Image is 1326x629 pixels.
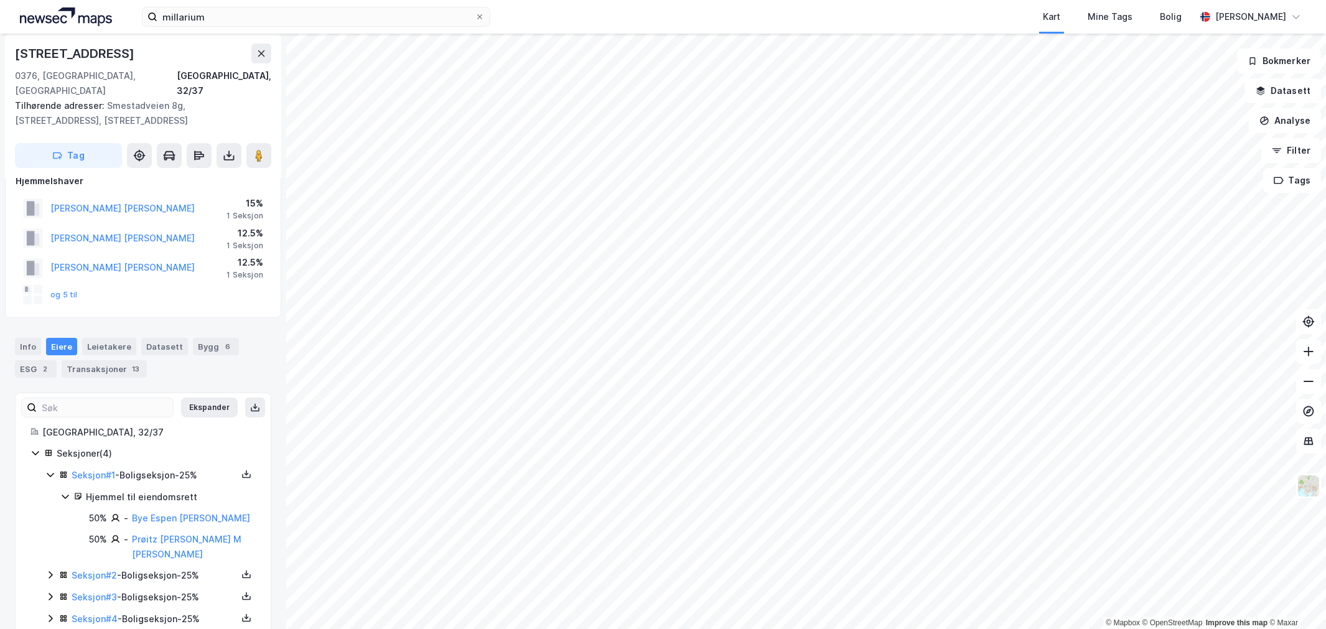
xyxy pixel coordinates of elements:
div: 0376, [GEOGRAPHIC_DATA], [GEOGRAPHIC_DATA] [15,68,177,98]
div: Kontrollprogram for chat [1264,569,1326,629]
div: 1 Seksjon [226,270,263,280]
iframe: Chat Widget [1264,569,1326,629]
a: Prøitz [PERSON_NAME] M [PERSON_NAME] [132,534,241,559]
div: 13 [129,363,142,375]
button: Tag [15,143,122,168]
div: 1 Seksjon [226,241,263,251]
button: Tags [1263,168,1321,193]
input: Søk på adresse, matrikkel, gårdeiere, leietakere eller personer [157,7,475,26]
div: Seksjoner ( 4 ) [57,446,256,461]
button: Analyse [1249,108,1321,133]
span: Tilhørende adresser: [15,100,107,111]
div: Kart [1043,9,1060,24]
a: Seksjon#2 [72,570,117,580]
div: 12.5% [226,226,263,241]
div: Transaksjoner [62,360,147,378]
div: ESG [15,360,57,378]
div: Leietakere [82,338,136,355]
div: Smestadveien 8g, [STREET_ADDRESS], [STREET_ADDRESS] [15,98,261,128]
div: Bygg [193,338,239,355]
a: Improve this map [1206,618,1268,627]
a: Bye Espen [PERSON_NAME] [132,513,250,523]
div: 50% [89,511,107,526]
img: logo.a4113a55bc3d86da70a041830d287a7e.svg [20,7,112,26]
div: - Boligseksjon - 25% [72,568,237,583]
a: Seksjon#1 [72,470,115,480]
div: - Boligseksjon - 25% [72,468,237,483]
div: Hjemmel til eiendomsrett [86,490,256,505]
a: Mapbox [1106,618,1140,627]
div: - Boligseksjon - 25% [72,612,237,627]
div: [PERSON_NAME] [1215,9,1286,24]
div: Hjemmelshaver [16,174,271,189]
a: Seksjon#4 [72,613,118,624]
button: Datasett [1245,78,1321,103]
div: - [124,532,128,547]
input: Søk [37,398,173,417]
div: 12.5% [226,255,263,270]
button: Bokmerker [1237,49,1321,73]
a: Seksjon#3 [72,592,117,602]
div: [GEOGRAPHIC_DATA], 32/37 [177,68,271,98]
div: Mine Tags [1088,9,1132,24]
div: 15% [226,196,263,211]
button: Ekspander [181,398,238,417]
div: Eiere [46,338,77,355]
a: OpenStreetMap [1142,618,1203,627]
button: Filter [1261,138,1321,163]
div: [GEOGRAPHIC_DATA], 32/37 [42,425,256,440]
div: [STREET_ADDRESS] [15,44,137,63]
div: Info [15,338,41,355]
img: Z [1297,474,1320,498]
div: 50% [89,532,107,547]
div: Datasett [141,338,188,355]
div: 6 [222,340,234,353]
div: - Boligseksjon - 25% [72,590,237,605]
div: 1 Seksjon [226,211,263,221]
div: 2 [39,363,52,375]
div: - [124,511,128,526]
div: Bolig [1160,9,1182,24]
